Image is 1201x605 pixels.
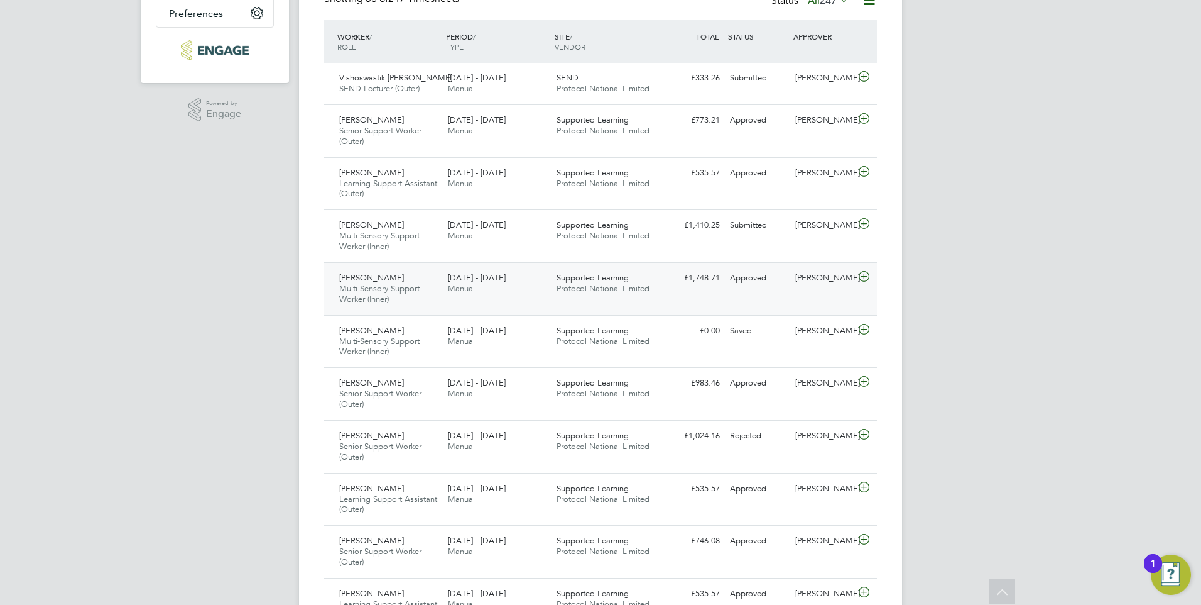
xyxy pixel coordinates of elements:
[448,72,506,83] span: [DATE] - [DATE]
[570,31,572,42] span: /
[660,321,725,341] div: £0.00
[660,531,725,552] div: £746.08
[448,114,506,125] span: [DATE] - [DATE]
[448,283,475,294] span: Manual
[557,535,629,546] span: Supported Learning
[725,163,790,184] div: Approved
[790,373,856,394] div: [PERSON_NAME]
[557,167,629,178] span: Supported Learning
[448,167,506,178] span: [DATE] - [DATE]
[660,584,725,604] div: £535.57
[339,178,437,199] span: Learning Support Assistant (Outer)
[339,114,404,125] span: [PERSON_NAME]
[696,31,719,42] span: TOTAL
[448,430,506,441] span: [DATE] - [DATE]
[557,388,649,399] span: Protocol National Limited
[557,283,649,294] span: Protocol National Limited
[557,588,629,599] span: Supported Learning
[790,68,856,89] div: [PERSON_NAME]
[725,531,790,552] div: Approved
[660,110,725,131] div: £773.21
[448,125,475,136] span: Manual
[339,546,421,567] span: Senior Support Worker (Outer)
[557,230,649,241] span: Protocol National Limited
[339,283,420,304] span: Multi-Sensory Support Worker (Inner)
[339,441,421,462] span: Senior Support Worker (Outer)
[339,377,404,388] span: [PERSON_NAME]
[555,42,585,52] span: VENDOR
[156,40,274,60] a: Go to home page
[557,546,649,557] span: Protocol National Limited
[446,42,464,52] span: TYPE
[473,31,476,42] span: /
[557,219,629,230] span: Supported Learning
[557,325,629,336] span: Supported Learning
[369,31,372,42] span: /
[557,72,579,83] span: SEND
[448,483,506,494] span: [DATE] - [DATE]
[448,441,475,452] span: Manual
[443,25,552,58] div: PERIOD
[725,373,790,394] div: Approved
[557,272,629,283] span: Supported Learning
[339,535,404,546] span: [PERSON_NAME]
[557,430,629,441] span: Supported Learning
[790,163,856,184] div: [PERSON_NAME]
[725,268,790,289] div: Approved
[448,83,475,94] span: Manual
[339,167,404,178] span: [PERSON_NAME]
[790,531,856,552] div: [PERSON_NAME]
[790,215,856,236] div: [PERSON_NAME]
[725,426,790,447] div: Rejected
[339,483,404,494] span: [PERSON_NAME]
[448,230,475,241] span: Manual
[790,584,856,604] div: [PERSON_NAME]
[725,68,790,89] div: Submitted
[660,426,725,447] div: £1,024.16
[790,268,856,289] div: [PERSON_NAME]
[339,336,420,357] span: Multi-Sensory Support Worker (Inner)
[448,494,475,504] span: Manual
[660,68,725,89] div: £333.26
[552,25,660,58] div: SITE
[169,8,223,19] span: Preferences
[448,178,475,189] span: Manual
[206,98,241,109] span: Powered by
[448,535,506,546] span: [DATE] - [DATE]
[660,373,725,394] div: £983.46
[557,483,629,494] span: Supported Learning
[725,584,790,604] div: Approved
[557,336,649,347] span: Protocol National Limited
[181,40,248,60] img: protocol-logo-retina.png
[339,125,421,147] span: Senior Support Worker (Outer)
[725,25,790,48] div: STATUS
[188,98,242,122] a: Powered byEngage
[448,272,506,283] span: [DATE] - [DATE]
[725,479,790,499] div: Approved
[448,336,475,347] span: Manual
[339,494,437,515] span: Learning Support Assistant (Outer)
[339,83,420,94] span: SEND Lecturer (Outer)
[557,441,649,452] span: Protocol National Limited
[448,546,475,557] span: Manual
[725,321,790,341] div: Saved
[334,25,443,58] div: WORKER
[790,110,856,131] div: [PERSON_NAME]
[1150,563,1156,580] div: 1
[337,42,356,52] span: ROLE
[339,388,421,409] span: Senior Support Worker (Outer)
[339,230,420,252] span: Multi-Sensory Support Worker (Inner)
[339,430,404,441] span: [PERSON_NAME]
[448,377,506,388] span: [DATE] - [DATE]
[790,479,856,499] div: [PERSON_NAME]
[660,215,725,236] div: £1,410.25
[339,72,452,83] span: Vishoswastik [PERSON_NAME]
[448,219,506,230] span: [DATE] - [DATE]
[557,83,649,94] span: Protocol National Limited
[790,426,856,447] div: [PERSON_NAME]
[448,588,506,599] span: [DATE] - [DATE]
[1151,555,1191,595] button: Open Resource Center, 1 new notification
[206,109,241,119] span: Engage
[448,388,475,399] span: Manual
[660,479,725,499] div: £535.57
